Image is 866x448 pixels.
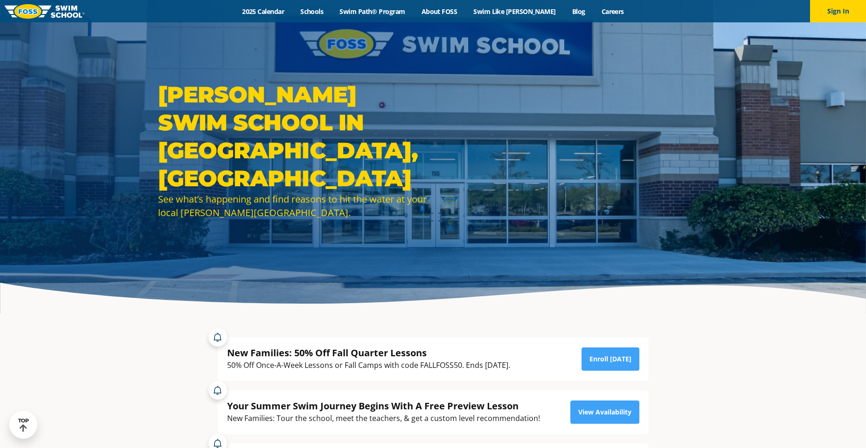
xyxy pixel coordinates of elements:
a: Enroll [DATE] [582,347,639,371]
div: TOP [18,418,29,432]
div: New Families: Tour the school, meet the teachers, & get a custom level recommendation! [227,412,540,425]
div: See what’s happening and find reasons to hit the water at your local [PERSON_NAME][GEOGRAPHIC_DATA]. [158,192,429,219]
div: 50% Off Once-A-Week Lessons or Fall Camps with code FALLFOSS50. Ends [DATE]. [227,359,510,372]
a: Careers [593,7,632,16]
div: Your Summer Swim Journey Begins With A Free Preview Lesson [227,400,540,412]
div: New Families: 50% Off Fall Quarter Lessons [227,346,510,359]
a: About FOSS [413,7,465,16]
h1: [PERSON_NAME] Swim School in [GEOGRAPHIC_DATA], [GEOGRAPHIC_DATA] [158,81,429,192]
a: 2025 Calendar [234,7,292,16]
a: Schools [292,7,332,16]
a: View Availability [570,400,639,424]
a: Swim Like [PERSON_NAME] [465,7,564,16]
a: Swim Path® Program [332,7,413,16]
img: FOSS Swim School Logo [5,4,84,19]
a: Blog [564,7,593,16]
